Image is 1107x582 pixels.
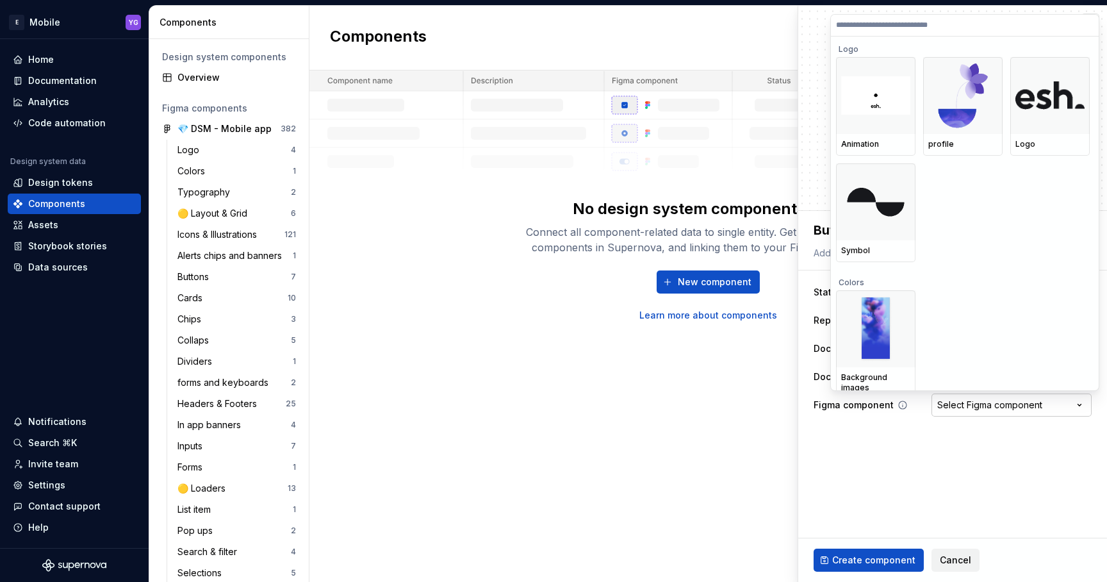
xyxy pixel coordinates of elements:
[1015,139,1085,149] div: Logo
[841,245,910,256] div: Symbol
[836,37,1090,57] div: Logo
[841,139,910,149] div: Animation
[836,270,1090,290] div: Colors
[841,372,910,393] div: Background images
[928,139,997,149] div: profile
